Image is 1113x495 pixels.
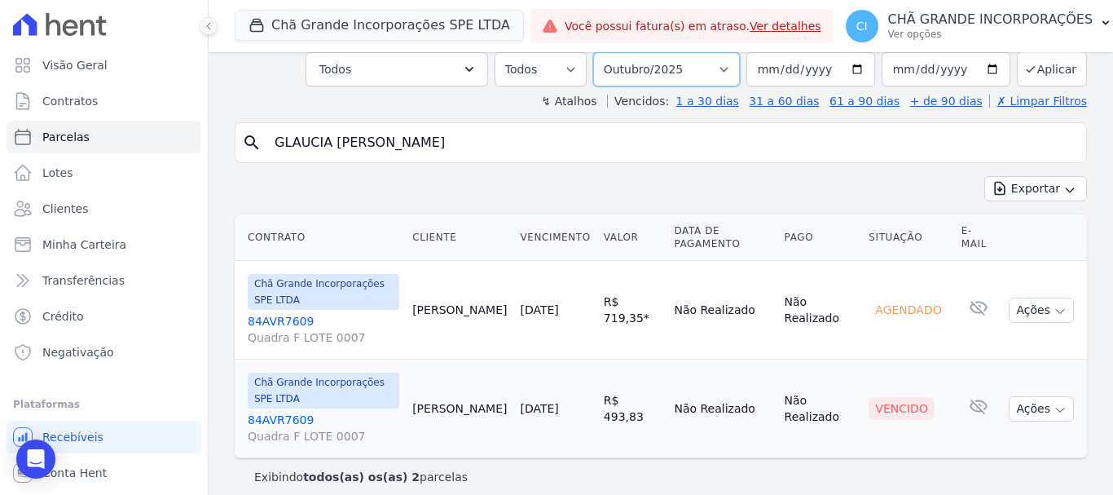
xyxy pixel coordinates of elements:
[13,395,195,414] div: Plataformas
[7,157,201,189] a: Lotes
[16,440,55,479] div: Open Intercom Messenger
[862,214,954,261] th: Situação
[541,95,596,108] label: ↯ Atalhos
[676,95,739,108] a: 1 a 30 dias
[1017,51,1087,86] button: Aplicar
[242,133,262,152] i: search
[869,298,948,321] div: Agendado
[306,52,488,86] button: Todos
[42,344,114,360] span: Negativação
[667,360,777,458] td: Não Realizado
[265,126,1080,159] input: Buscar por nome do lote ou do cliente
[248,428,399,444] span: Quadra F LOTE 0007
[248,313,399,346] a: 84AVR7609Quadra F LOTE 0007
[778,214,863,261] th: Pago
[42,465,107,481] span: Conta Hent
[778,261,863,360] td: Não Realizado
[888,11,1093,28] p: CHÃ GRANDE INCORPORAÇÕES
[248,412,399,444] a: 84AVR7609Quadra F LOTE 0007
[667,214,777,261] th: Data de Pagamento
[406,360,513,458] td: [PERSON_NAME]
[1009,396,1074,422] button: Ações
[7,264,201,297] a: Transferências
[248,329,399,346] span: Quadra F LOTE 0007
[910,95,983,108] a: + de 90 dias
[829,95,900,108] a: 61 a 90 dias
[303,471,420,484] b: todos(as) os(as) 2
[254,469,468,485] p: Exibindo parcelas
[42,429,103,445] span: Recebíveis
[42,93,98,109] span: Contratos
[42,201,88,217] span: Clientes
[248,373,399,409] span: Chã Grande Incorporações SPE LTDA
[7,421,201,453] a: Recebíveis
[7,192,201,225] a: Clientes
[856,20,868,32] span: CI
[749,95,819,108] a: 31 a 60 dias
[42,57,108,73] span: Visão Geral
[7,457,201,489] a: Conta Hent
[888,28,1093,41] p: Ver opções
[235,214,406,261] th: Contrato
[607,95,669,108] label: Vencidos:
[520,402,558,415] a: [DATE]
[989,95,1087,108] a: ✗ Limpar Filtros
[7,300,201,333] a: Crédito
[1009,298,1074,323] button: Ações
[406,261,513,360] td: [PERSON_NAME]
[7,121,201,153] a: Parcelas
[869,397,935,420] div: Vencido
[750,20,821,33] a: Ver detalhes
[984,176,1087,201] button: Exportar
[319,60,351,79] span: Todos
[235,10,524,41] button: Chã Grande Incorporações SPE LTDA
[42,308,84,325] span: Crédito
[520,303,558,316] a: [DATE]
[955,214,1003,261] th: E-mail
[7,336,201,369] a: Negativação
[42,129,90,145] span: Parcelas
[565,18,821,35] span: Você possui fatura(s) em atraso.
[597,360,668,458] td: R$ 493,83
[597,261,668,360] td: R$ 719,35
[513,214,596,261] th: Vencimento
[778,360,863,458] td: Não Realizado
[42,236,126,253] span: Minha Carteira
[42,165,73,181] span: Lotes
[248,274,399,310] span: Chã Grande Incorporações SPE LTDA
[7,228,201,261] a: Minha Carteira
[7,85,201,117] a: Contratos
[7,49,201,82] a: Visão Geral
[597,214,668,261] th: Valor
[42,272,125,289] span: Transferências
[406,214,513,261] th: Cliente
[667,261,777,360] td: Não Realizado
